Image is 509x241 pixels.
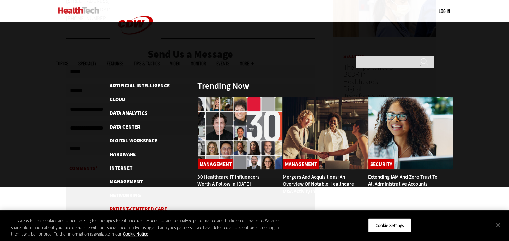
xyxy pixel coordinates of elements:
[198,159,233,169] a: Management
[110,110,147,117] a: Data Analytics
[368,159,394,169] a: Security
[11,217,280,238] div: This website uses cookies and other tracking technologies to enhance user experience and to analy...
[123,231,148,237] a: More information about your privacy
[110,165,132,171] a: Internet
[368,173,437,188] a: Extending IAM and Zero Trust to All Administrative Accounts
[58,7,99,14] img: Home
[368,97,453,170] img: Administrative assistant
[283,159,319,169] a: Management
[110,137,157,144] a: Digital Workspace
[283,173,354,195] a: Mergers and Acquisitions: An Overview of Notable Healthcare M&A Activity in [DATE]
[110,206,167,213] a: Patient-Centered Care
[110,151,136,158] a: Hardware
[197,173,259,188] a: 30 Healthcare IT Influencers Worth a Follow in [DATE]
[490,217,506,232] button: Close
[110,192,141,199] a: Networking
[283,97,368,170] img: business leaders shake hands in conference room
[439,8,450,15] div: User menu
[110,178,143,185] a: Management
[110,123,140,130] a: Data Center
[197,82,249,90] h3: Trending Now
[197,97,283,170] img: collage of influencers
[110,82,170,89] a: Artificial Intelligence
[110,96,125,103] a: Cloud
[439,8,450,14] a: Log in
[368,218,411,232] button: Cookie Settings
